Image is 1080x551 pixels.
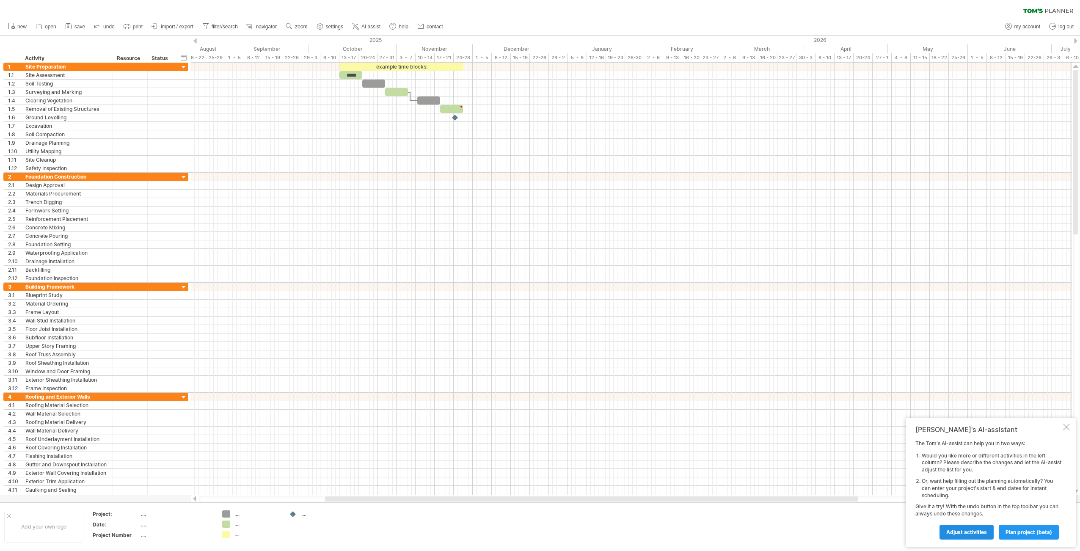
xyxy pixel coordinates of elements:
[1058,24,1074,30] span: log out
[454,53,473,62] div: 24-28
[1003,21,1043,32] a: my account
[8,427,21,435] div: 4.4
[121,21,145,32] a: print
[1047,21,1076,32] a: log out
[939,525,994,540] a: Adjust activities
[415,21,446,32] a: contact
[387,21,411,32] a: help
[530,53,549,62] div: 22-26
[8,215,21,223] div: 2.5
[663,53,682,62] div: 9 - 13
[1006,529,1052,535] span: plan project (beta)
[245,21,279,32] a: navigator
[416,53,435,62] div: 10 - 14
[25,63,108,71] div: Site Preparation
[200,21,240,32] a: filter/search
[25,207,108,215] div: Formwork Setting
[435,53,454,62] div: 17 - 21
[511,53,530,62] div: 15 - 19
[1025,53,1044,62] div: 22-26
[8,207,21,215] div: 2.4
[968,53,987,62] div: 1 - 5
[8,105,21,113] div: 1.5
[946,529,987,535] span: Adjust activities
[8,122,21,130] div: 1.7
[282,53,301,62] div: 22-26
[225,44,309,53] div: September 2025
[644,44,720,53] div: February 2026
[915,425,1061,434] div: [PERSON_NAME]'s AI-assistant
[25,122,108,130] div: Excavation
[25,96,108,105] div: Clearing Vegetation
[25,359,108,367] div: Roof Sheathing Installation
[720,44,804,53] div: March 2026
[361,24,380,30] span: AI assist
[8,181,21,189] div: 2.1
[8,401,21,409] div: 4.1
[25,410,108,418] div: Wall Material Selection
[256,24,277,30] span: navigator
[4,511,83,543] div: Add your own logo
[25,215,108,223] div: Reinforcement Placement
[8,88,21,96] div: 1.3
[25,350,108,358] div: Roof Truss Assembly
[930,53,949,62] div: 18 - 22
[25,308,108,316] div: Frame Layout
[225,53,244,62] div: 1 - 5
[804,44,888,53] div: April 2026
[25,452,108,460] div: Flashing Installation
[473,44,560,53] div: December 2025
[339,53,358,62] div: 13 - 17
[8,249,21,257] div: 2.9
[682,53,701,62] div: 16 - 20
[8,80,21,88] div: 1.2
[25,444,108,452] div: Roof Covering Installation
[8,139,21,147] div: 1.9
[141,532,212,539] div: ....
[25,384,108,392] div: Frame Inspection
[835,53,854,62] div: 13 - 17
[8,291,21,299] div: 3.1
[161,24,193,30] span: import / export
[8,325,21,333] div: 3.5
[141,510,212,518] div: ....
[25,291,108,299] div: Blueprint Study
[922,478,1061,499] li: Or, want help filling out the planning automatically? You can enter your project's start & end da...
[777,53,796,62] div: 23 - 27
[8,384,21,392] div: 3.12
[117,54,143,63] div: Resource
[25,317,108,325] div: Wall Stud Installation
[873,53,892,62] div: 27 - 1
[263,53,282,62] div: 15 - 19
[25,130,108,138] div: Soil Compaction
[8,147,21,155] div: 1.10
[911,53,930,62] div: 11 - 15
[8,460,21,468] div: 4.8
[25,342,108,350] div: Upper Story Framing
[25,80,108,88] div: Soil Testing
[25,418,108,426] div: Roofing Material Delivery
[8,240,21,248] div: 2.8
[1044,53,1063,62] div: 29 - 3
[8,418,21,426] div: 4.3
[74,24,85,30] span: save
[8,96,21,105] div: 1.4
[17,24,27,30] span: new
[25,232,108,240] div: Concrete Pouring
[8,477,21,485] div: 4.10
[309,44,397,53] div: October 2025
[25,469,108,477] div: Exterior Wall Covering Installation
[25,240,108,248] div: Foundation Setting
[63,21,88,32] a: save
[758,53,777,62] div: 16 - 20
[8,469,21,477] div: 4.9
[284,21,310,32] a: zoom
[25,164,108,172] div: Safety Inspection
[25,460,108,468] div: Gutter and Downspout Installation
[25,333,108,342] div: Subfloor Installation
[644,53,663,62] div: 2 - 6
[8,283,21,291] div: 3
[397,53,416,62] div: 3 - 7
[25,427,108,435] div: Wall Material Delivery
[560,44,644,53] div: January 2026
